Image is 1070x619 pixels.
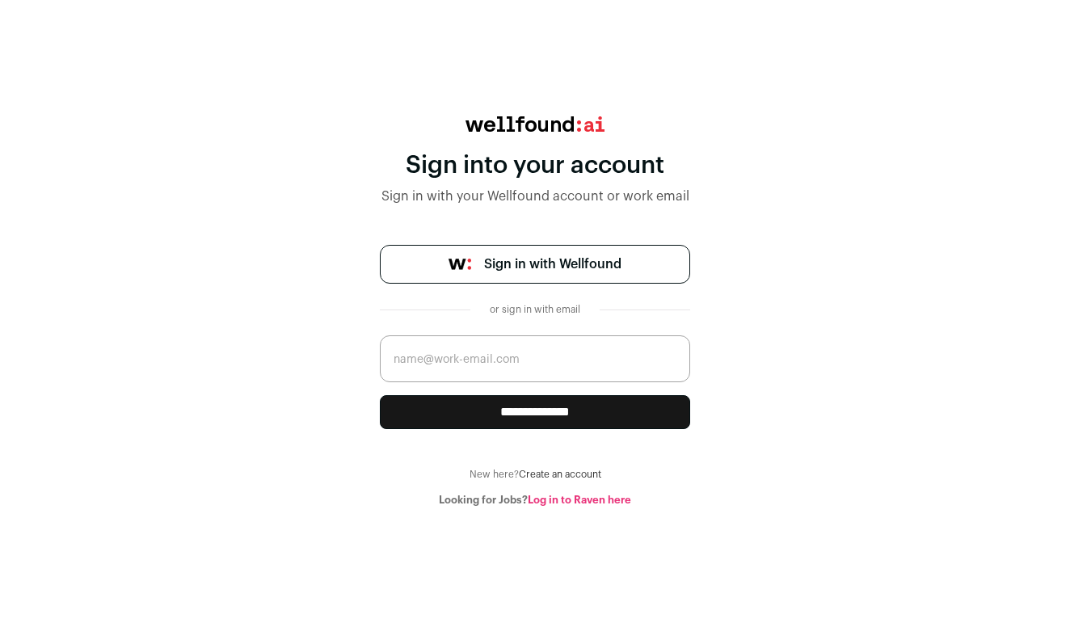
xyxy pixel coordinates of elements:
[380,151,690,180] div: Sign into your account
[380,245,690,284] a: Sign in with Wellfound
[380,187,690,206] div: Sign in with your Wellfound account or work email
[449,259,471,270] img: wellfound-symbol-flush-black-fb3c872781a75f747ccb3a119075da62bfe97bd399995f84a933054e44a575c4.png
[528,495,631,505] a: Log in to Raven here
[519,470,601,479] a: Create an account
[380,468,690,481] div: New here?
[465,116,605,132] img: wellfound:ai
[380,494,690,507] div: Looking for Jobs?
[483,303,587,316] div: or sign in with email
[380,335,690,382] input: name@work-email.com
[484,255,621,274] span: Sign in with Wellfound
